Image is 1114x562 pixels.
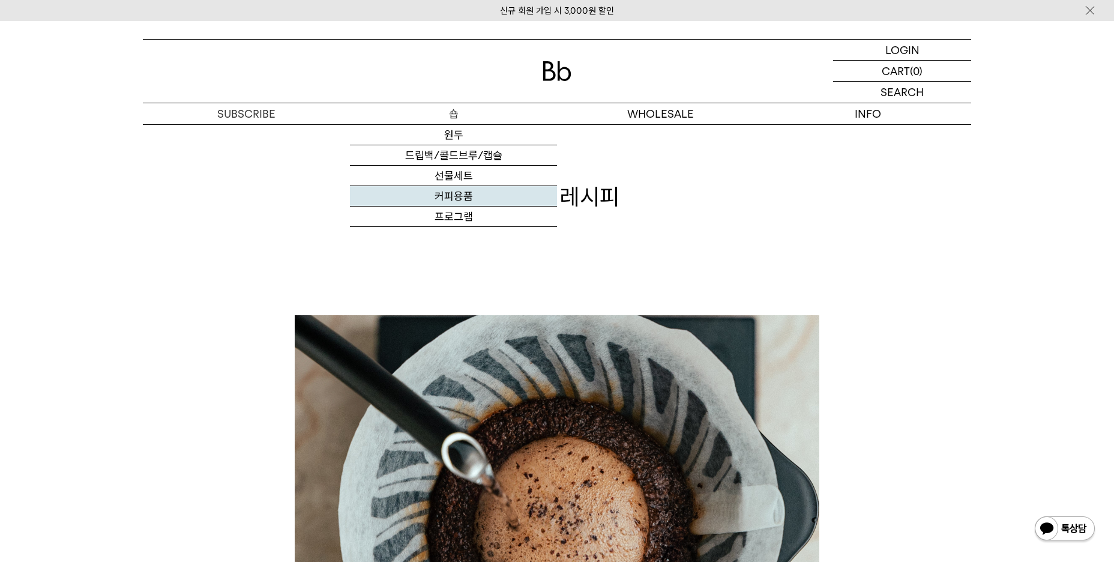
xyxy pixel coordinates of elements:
img: 카카오톡 채널 1:1 채팅 버튼 [1034,515,1096,544]
a: SUBSCRIBE [143,103,350,124]
a: 커피용품 [350,186,557,207]
a: 원두 [350,125,557,145]
a: CART (0) [833,61,971,82]
a: 숍 [350,103,557,124]
p: (0) [910,61,923,81]
p: LOGIN [885,40,920,60]
p: WHOLESALE [557,103,764,124]
a: LOGIN [833,40,971,61]
p: INFO [764,103,971,124]
a: 드립백/콜드브루/캡슐 [350,145,557,166]
a: 선물세트 [350,166,557,186]
a: 신규 회원 가입 시 3,000원 할인 [500,5,614,16]
p: CART [882,61,910,81]
a: 프로그램 [350,207,557,227]
img: 로고 [543,61,571,81]
h1: 브루잉 레시피 [143,181,971,213]
p: SEARCH [881,82,924,103]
